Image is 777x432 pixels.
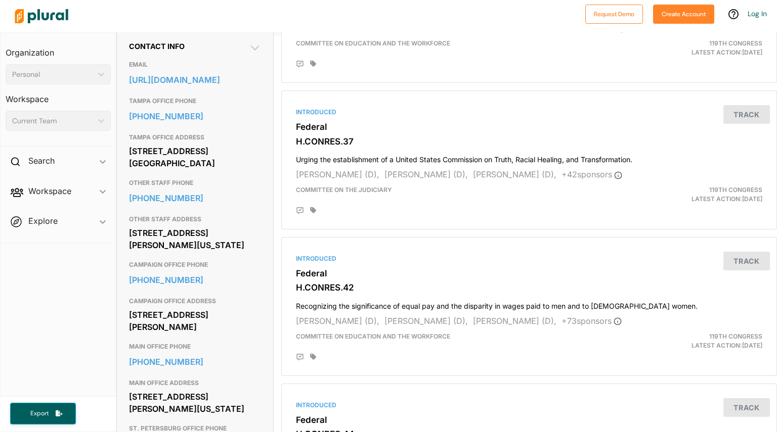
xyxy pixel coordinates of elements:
span: [PERSON_NAME] (D), [296,169,379,179]
button: Track [723,398,770,417]
h4: Urging the establishment of a United States Commission on Truth, Racial Healing, and Transformation. [296,151,762,164]
div: Add tags [310,207,316,214]
h3: Federal [296,122,762,132]
h3: EMAIL [129,59,262,71]
div: Latest Action: [DATE] [610,39,770,57]
div: [STREET_ADDRESS][PERSON_NAME] [129,307,262,334]
div: Latest Action: [DATE] [610,332,770,350]
span: [PERSON_NAME] (D), [296,316,379,326]
a: [PHONE_NUMBER] [129,109,262,124]
h3: CAMPAIGN OFFICE PHONE [129,259,262,271]
a: [PHONE_NUMBER] [129,190,262,206]
button: Track [723,252,770,270]
span: [PERSON_NAME] (D), [384,316,468,326]
div: Add Position Statement [296,60,304,68]
a: Create Account [653,8,714,19]
span: [PERSON_NAME] (D), [473,169,556,179]
h3: Federal [296,268,762,278]
span: Committee on the Judiciary [296,186,392,194]
span: Committee on Education and the Workforce [296,332,450,340]
div: Add Position Statement [296,353,304,361]
div: [STREET_ADDRESS][PERSON_NAME][US_STATE] [129,389,262,416]
div: Add tags [310,353,316,360]
span: [PERSON_NAME] (D), [473,316,556,326]
a: [PHONE_NUMBER] [129,354,262,369]
h3: MAIN OFFICE ADDRESS [129,377,262,389]
div: Add tags [310,60,316,67]
button: Track [723,105,770,124]
h3: OTHER STAFF ADDRESS [129,213,262,225]
span: 119th Congress [709,186,762,194]
a: Request Demo [585,8,643,19]
h3: Organization [6,38,111,60]
a: Log In [748,9,767,18]
div: Introduced [296,254,762,263]
h3: H.CONRES.42 [296,282,762,293]
div: Introduced [296,108,762,117]
div: [STREET_ADDRESS][PERSON_NAME][US_STATE] [129,225,262,253]
button: Request Demo [585,5,643,24]
div: Introduced [296,401,762,410]
span: Export [23,409,56,418]
button: Export [10,403,76,424]
h3: Federal [296,415,762,425]
span: Committee on Education and the Workforce [296,39,450,47]
span: [PERSON_NAME] (D), [384,169,468,179]
span: 119th Congress [709,39,762,47]
h3: TAMPA OFFICE ADDRESS [129,131,262,143]
h3: MAIN OFFICE PHONE [129,341,262,353]
h2: Search [28,155,55,166]
h3: OTHER STAFF PHONE [129,177,262,189]
div: Add Position Statement [296,207,304,215]
div: Latest Action: [DATE] [610,185,770,204]
h3: H.CONRES.37 [296,136,762,147]
h3: TAMPA OFFICE PHONE [129,95,262,107]
a: [URL][DOMAIN_NAME] [129,72,262,87]
h3: CAMPAIGN OFFICE ADDRESS [129,295,262,307]
h3: Workspace [6,84,111,107]
h4: Recognizing the significance of equal pay and the disparity in wages paid to men and to [DEMOGRAP... [296,297,762,311]
div: Personal [12,69,94,80]
div: Current Team [12,116,94,126]
span: + 73 sponsor s [562,316,622,326]
span: 119th Congress [709,332,762,340]
span: + 42 sponsor s [562,169,622,179]
div: [STREET_ADDRESS] [GEOGRAPHIC_DATA] [129,143,262,171]
a: [PHONE_NUMBER] [129,272,262,287]
button: Create Account [653,5,714,24]
span: Contact Info [129,42,185,51]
